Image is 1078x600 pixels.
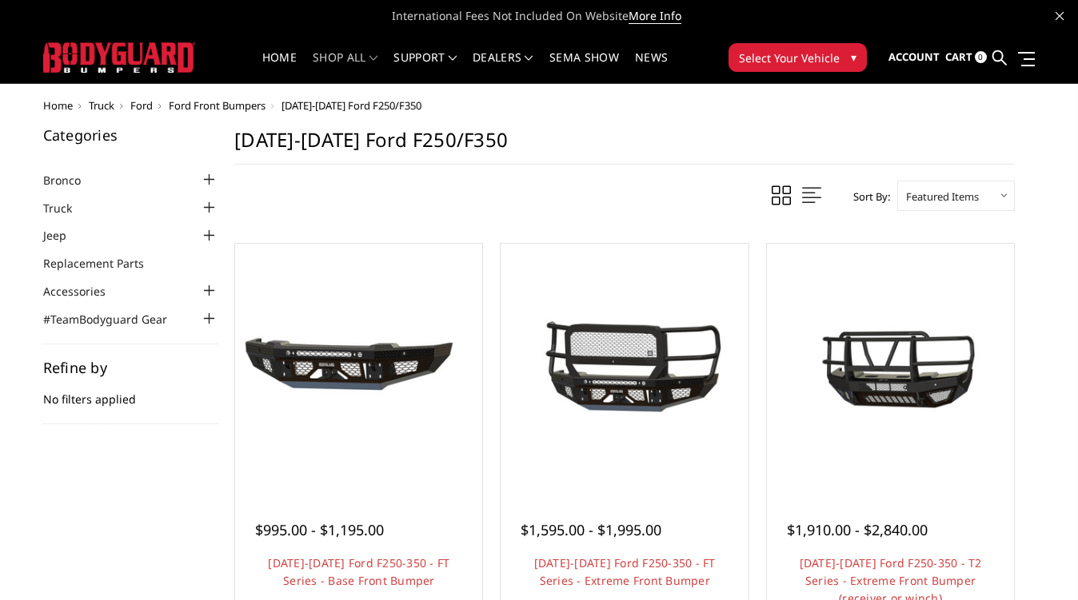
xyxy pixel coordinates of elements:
button: Select Your Vehicle [729,43,867,72]
a: [DATE]-[DATE] Ford F250-350 - FT Series - Extreme Front Bumper [534,555,716,588]
a: Dealers [473,52,533,83]
a: 2023-2025 Ford F250-350 - FT Series - Base Front Bumper [239,248,478,487]
a: Replacement Parts [43,255,164,272]
img: BODYGUARD BUMPERS [43,42,195,72]
h1: [DATE]-[DATE] Ford F250/F350 [234,128,1015,165]
span: $1,595.00 - $1,995.00 [521,520,661,539]
span: [DATE]-[DATE] Ford F250/F350 [281,98,421,113]
a: Support [393,52,457,83]
a: shop all [313,52,377,83]
a: Jeep [43,227,86,244]
a: Truck [43,200,92,217]
a: More Info [629,8,681,24]
span: Account [888,50,940,64]
img: 2023-2025 Ford F250-350 - T2 Series - Extreme Front Bumper (receiver or winch) [771,300,1010,434]
span: ▾ [851,49,856,66]
a: 2023-2025 Ford F250-350 - FT Series - Extreme Front Bumper 2023-2025 Ford F250-350 - FT Series - ... [505,248,744,487]
h5: Refine by [43,360,219,375]
a: Cart 0 [945,36,987,79]
span: 0 [975,51,987,63]
a: #TeamBodyguard Gear [43,311,187,328]
span: Cart [945,50,972,64]
a: 2023-2025 Ford F250-350 - T2 Series - Extreme Front Bumper (receiver or winch) 2023-2025 Ford F25... [771,248,1010,487]
div: No filters applied [43,360,219,424]
a: SEMA Show [549,52,619,83]
a: Home [262,52,297,83]
a: Accessories [43,283,126,300]
span: $995.00 - $1,195.00 [255,520,384,539]
a: Bronco [43,172,101,189]
label: Sort By: [844,185,890,209]
span: Select Your Vehicle [739,50,840,66]
a: Truck [89,98,114,113]
h5: Categories [43,128,219,142]
span: $1,910.00 - $2,840.00 [787,520,928,539]
a: Ford [130,98,153,113]
img: 2023-2025 Ford F250-350 - FT Series - Base Front Bumper [239,312,478,423]
a: Account [888,36,940,79]
a: News [635,52,668,83]
a: [DATE]-[DATE] Ford F250-350 - FT Series - Base Front Bumper [268,555,449,588]
a: Home [43,98,73,113]
a: Ford Front Bumpers [169,98,266,113]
